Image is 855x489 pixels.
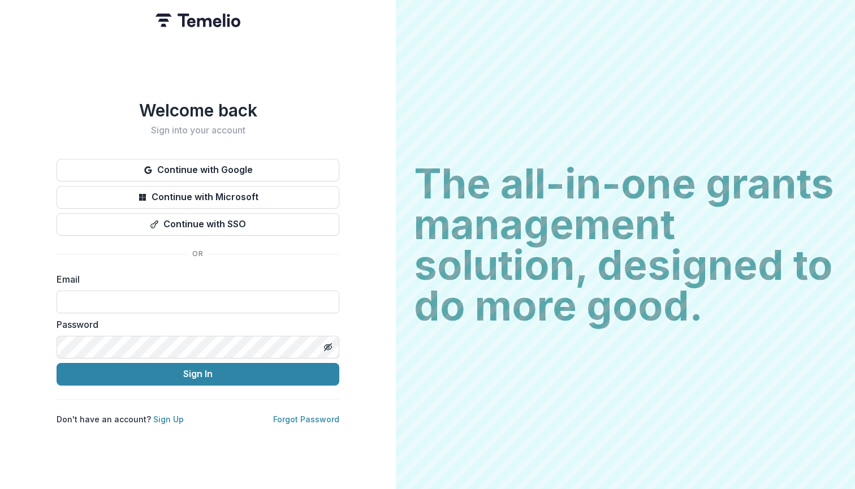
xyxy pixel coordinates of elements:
button: Sign In [57,363,339,386]
button: Continue with Microsoft [57,186,339,209]
button: Continue with Google [57,159,339,181]
label: Password [57,318,332,331]
button: Toggle password visibility [319,338,337,356]
a: Sign Up [153,414,184,424]
label: Email [57,272,332,286]
a: Forgot Password [273,414,339,424]
h1: Welcome back [57,100,339,120]
p: Don't have an account? [57,413,184,425]
h2: Sign into your account [57,125,339,136]
button: Continue with SSO [57,213,339,236]
img: Temelio [156,14,240,27]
